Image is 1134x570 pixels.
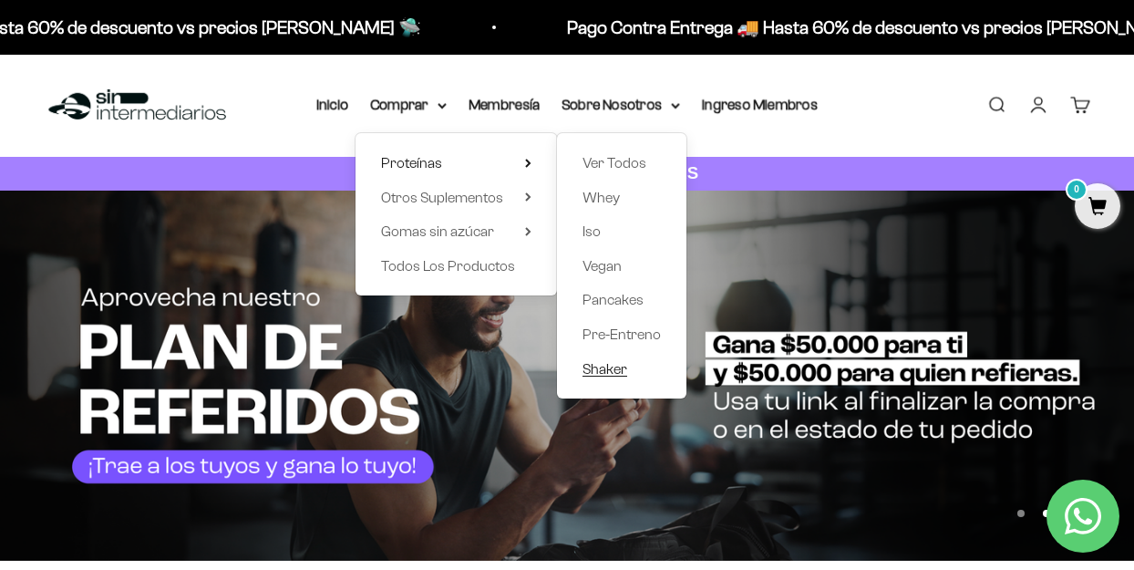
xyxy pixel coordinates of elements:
span: Gomas sin azúcar [381,223,494,239]
span: Vegan [582,258,622,274]
span: Otros Suplementos [381,190,503,205]
span: Pancakes [582,292,644,307]
a: Whey [582,186,661,210]
a: 0 [1075,198,1120,218]
summary: Otros Suplementos [381,186,531,210]
summary: Proteínas [381,151,531,175]
a: Membresía [469,97,540,112]
a: Pancakes [582,288,661,312]
span: Ver Todos [582,155,646,171]
a: Inicio [316,97,348,112]
a: Ver Todos [582,151,661,175]
summary: Sobre Nosotros [562,93,680,117]
a: Vegan [582,254,661,278]
summary: Comprar [370,93,447,117]
span: Pre-Entreno [582,326,661,342]
a: Ingreso Miembros [702,97,818,112]
span: Iso [582,223,601,239]
a: Pre-Entreno [582,323,661,347]
mark: 0 [1066,179,1088,201]
span: Shaker [582,361,627,377]
summary: Gomas sin azúcar [381,220,531,244]
span: Whey [582,190,620,205]
span: Todos Los Productos [381,258,515,274]
a: Shaker [582,358,661,381]
p: Pago Contra Entrega 🚚 Hasta 60% de descuento vs precios [PERSON_NAME] 🛸 [423,13,1062,42]
a: Iso [582,220,661,244]
a: Todos Los Productos [381,254,531,278]
span: Proteínas [381,155,442,171]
